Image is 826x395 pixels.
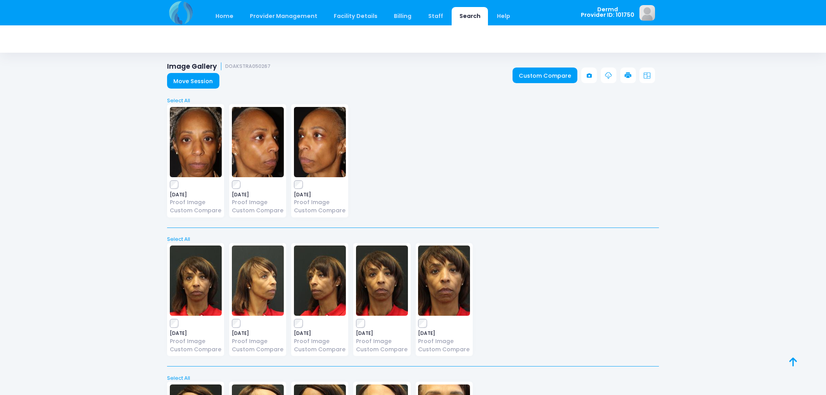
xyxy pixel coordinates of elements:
a: Custom Compare [232,206,284,215]
a: Custom Compare [513,68,578,83]
span: [DATE] [170,192,222,197]
span: [DATE] [294,192,346,197]
a: Custom Compare [232,345,284,354]
a: Search [452,7,488,25]
span: [DATE] [170,331,222,336]
span: Dermd Provider ID: 101750 [581,7,634,18]
span: [DATE] [232,192,284,197]
img: image [639,5,655,21]
a: Proof Image [294,198,346,206]
a: Custom Compare [294,345,346,354]
span: [DATE] [232,331,284,336]
a: Home [208,7,241,25]
a: Custom Compare [170,345,222,354]
span: [DATE] [294,331,346,336]
img: image [232,107,284,177]
a: Select All [165,97,662,105]
a: Proof Image [170,198,222,206]
a: Custom Compare [418,345,470,354]
a: Proof Image [232,198,284,206]
img: image [170,246,222,316]
a: Proof Image [170,337,222,345]
a: Proof Image [232,337,284,345]
img: image [294,107,346,177]
a: Custom Compare [170,206,222,215]
img: image [232,246,284,316]
a: Custom Compare [294,206,346,215]
a: Billing [386,7,419,25]
img: image [170,107,222,177]
a: Move Session [167,73,219,89]
span: [DATE] [356,331,408,336]
a: Select All [165,374,662,382]
a: Provider Management [242,7,325,25]
a: Facility Details [326,7,385,25]
small: DOAKSTRA050267 [225,64,271,69]
a: Proof Image [356,337,408,345]
a: Custom Compare [356,345,408,354]
h1: Image Gallery [167,62,271,71]
a: Select All [165,235,662,243]
span: [DATE] [418,331,470,336]
img: image [294,246,346,316]
a: Help [490,7,518,25]
a: Proof Image [294,337,346,345]
img: image [356,246,408,316]
a: Staff [420,7,450,25]
img: image [418,246,470,316]
a: Proof Image [418,337,470,345]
